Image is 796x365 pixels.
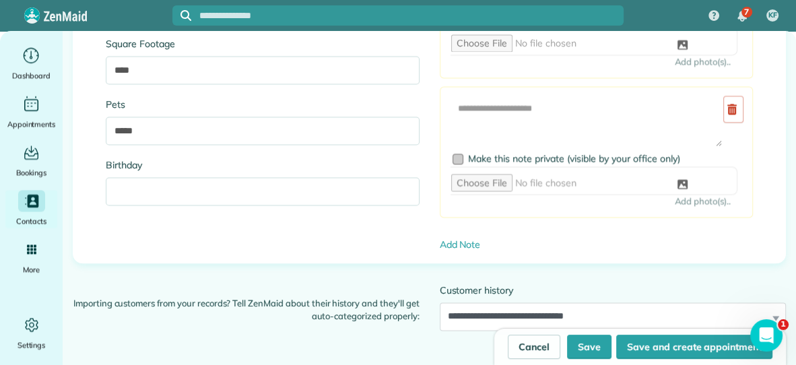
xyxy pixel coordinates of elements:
div: Importing customers from your records? Tell ZenMaid about their history and they'll get auto-cate... [63,284,430,323]
button: Save [567,335,611,359]
a: Contacts [5,190,57,228]
span: 1 [778,319,789,330]
a: Appointments [5,93,57,131]
button: Save and create appointment [616,335,772,359]
label: Birthday [106,158,420,172]
iframe: Intercom live chat [750,319,783,352]
label: Square Footage [106,37,420,51]
span: Make this note private (visible by your office only) [468,152,680,164]
span: 7 [744,7,749,18]
a: Cancel [508,335,560,359]
span: KF [768,10,777,21]
span: Dashboard [12,69,51,82]
span: Contacts [16,214,46,228]
a: Settings [5,314,57,352]
span: Settings [18,338,46,352]
a: Add Note [440,238,481,251]
span: Appointments [7,117,56,131]
div: 7 unread notifications [728,1,756,31]
span: More [23,263,40,276]
a: Bookings [5,141,57,179]
button: Focus search [172,10,191,21]
a: Dashboard [5,44,57,82]
span: Bookings [16,166,47,179]
label: Customer history [440,284,787,297]
label: Pets [106,98,420,111]
svg: Focus search [180,10,191,21]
